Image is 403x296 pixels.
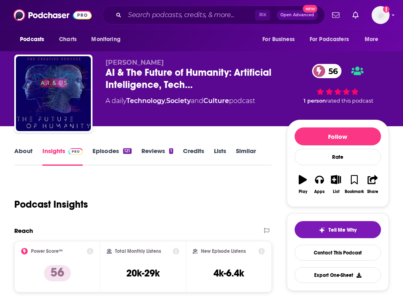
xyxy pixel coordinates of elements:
a: Lists [214,147,226,166]
h3: 4k-6.4k [214,267,244,279]
span: , [165,97,166,105]
a: About [14,147,33,166]
span: New [303,5,317,13]
svg: Add a profile image [383,6,390,13]
span: ⌘ K [255,10,270,20]
a: Culture [203,97,229,105]
span: Charts [59,34,77,45]
p: 56 [44,265,71,281]
span: Logged in as systemsteam [372,6,390,24]
div: Apps [314,189,325,194]
span: [PERSON_NAME] [106,59,164,66]
span: rated this podcast [326,98,373,104]
button: List [328,170,344,199]
a: Similar [236,147,256,166]
h2: Power Score™ [31,248,63,254]
h2: Reach [14,227,33,235]
a: 56 [312,64,342,78]
div: Play [299,189,307,194]
img: Podchaser Pro [68,148,83,155]
button: open menu [304,32,361,47]
div: 56 1 personrated this podcast [287,59,389,109]
a: Episodes121 [92,147,131,166]
button: Bookmark [344,170,364,199]
div: Search podcasts, credits, & more... [102,6,325,24]
button: Play [295,170,311,199]
h2: Total Monthly Listens [115,248,161,254]
button: Open AdvancedNew [277,10,318,20]
div: List [333,189,339,194]
button: open menu [86,32,131,47]
button: tell me why sparkleTell Me Why [295,221,381,238]
span: Podcasts [20,34,44,45]
a: Credits [183,147,204,166]
button: Share [364,170,381,199]
span: For Business [262,34,295,45]
a: Society [166,97,191,105]
a: Show notifications dropdown [349,8,362,22]
a: Show notifications dropdown [329,8,343,22]
h2: New Episode Listens [201,248,246,254]
img: AI & The Future of Humanity: Artificial Intelligence, Technology, VR, Algorithm, Automation, Chat... [16,56,91,131]
button: Follow [295,127,381,145]
span: Monitoring [91,34,120,45]
a: Technology [126,97,165,105]
div: Share [367,189,378,194]
h1: Podcast Insights [14,198,88,210]
button: open menu [359,32,389,47]
div: 121 [123,148,131,154]
span: More [365,34,379,45]
div: A daily podcast [106,96,255,106]
div: Bookmark [345,189,364,194]
button: Export One-Sheet [295,267,381,283]
img: Podchaser - Follow, Share and Rate Podcasts [13,7,92,23]
button: Apps [311,170,328,199]
a: Contact This Podcast [295,245,381,261]
button: Show profile menu [372,6,390,24]
a: InsightsPodchaser Pro [42,147,83,166]
div: 1 [169,148,173,154]
h3: 20k-29k [126,267,160,279]
a: Reviews1 [141,147,173,166]
span: For Podcasters [310,34,349,45]
span: 56 [320,64,342,78]
img: tell me why sparkle [319,227,325,233]
span: and [191,97,203,105]
button: open menu [14,32,55,47]
button: open menu [257,32,305,47]
input: Search podcasts, credits, & more... [125,9,255,22]
img: User Profile [372,6,390,24]
span: 1 person [304,98,326,104]
span: Open Advanced [280,13,314,17]
span: Tell Me Why [328,227,357,233]
div: Rate [295,149,381,165]
a: Charts [54,32,81,47]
